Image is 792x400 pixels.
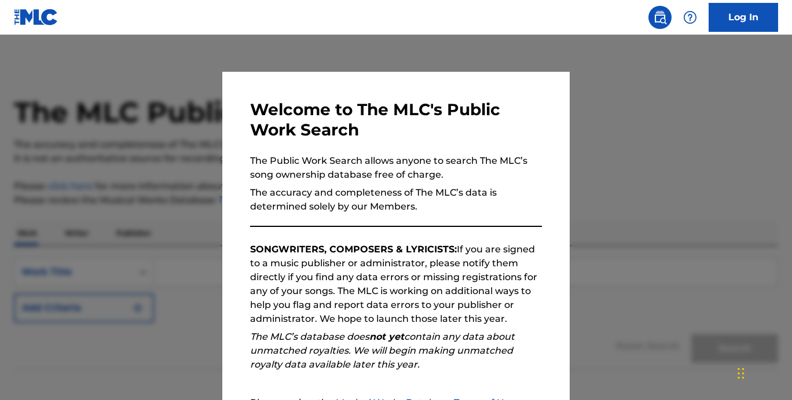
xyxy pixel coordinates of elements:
[738,356,745,391] div: Drag
[250,100,542,140] h3: Welcome to The MLC's Public Work Search
[250,243,542,326] p: If you are signed to a music publisher or administrator, please notify them directly if you find ...
[250,331,515,370] em: The MLC’s database does contain any data about unmatched royalties. We will begin making unmatche...
[683,10,697,24] img: help
[648,6,672,29] a: Public Search
[679,6,702,29] div: Help
[734,344,792,400] iframe: Chat Widget
[709,3,778,32] a: Log In
[653,10,667,24] img: search
[14,9,58,25] img: MLC Logo
[250,244,457,255] strong: SONGWRITERS, COMPOSERS & LYRICISTS:
[250,186,542,214] p: The accuracy and completeness of The MLC’s data is determined solely by our Members.
[369,331,404,342] strong: not yet
[250,154,542,182] p: The Public Work Search allows anyone to search The MLC’s song ownership database free of charge.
